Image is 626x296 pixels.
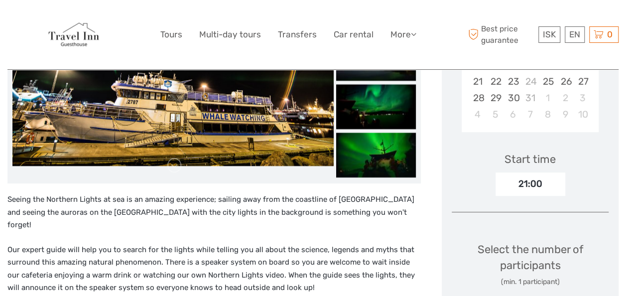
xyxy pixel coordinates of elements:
div: Choose Monday, December 29th, 2025 [487,90,504,106]
div: Choose Monday, January 5th, 2026 [487,106,504,123]
div: Choose Thursday, December 25th, 2025 [539,73,556,90]
p: Our expert guide will help you to search for the lights while telling you all about the science, ... [7,244,421,295]
div: Not available Wednesday, December 24th, 2025 [521,73,539,90]
span: ISK [543,29,556,39]
div: Choose Wednesday, January 7th, 2026 [521,106,539,123]
div: Choose Tuesday, December 23rd, 2025 [504,73,521,90]
div: 21:00 [496,172,565,195]
a: More [390,27,416,42]
div: Choose Sunday, December 21st, 2025 [469,73,486,90]
div: Choose Friday, January 2nd, 2026 [556,90,574,106]
div: Choose Saturday, January 3rd, 2026 [574,90,591,106]
div: Choose Thursday, January 8th, 2026 [539,106,556,123]
div: Choose Sunday, December 28th, 2025 [469,90,486,106]
div: Select the number of participants [452,242,609,287]
div: Choose Sunday, January 4th, 2026 [469,106,486,123]
div: Choose Tuesday, January 6th, 2026 [504,106,521,123]
a: Multi-day tours [199,27,261,42]
div: (min. 1 participant) [452,277,609,287]
div: Choose Friday, December 26th, 2025 [556,73,574,90]
div: Start time [504,151,556,167]
div: EN [565,26,585,43]
div: Choose Saturday, December 27th, 2025 [574,73,591,90]
span: 0 [606,29,614,39]
span: Best price guarantee [466,23,536,45]
p: Seeing the Northern Lights at sea is an amazing experience; sailing away from the coastline of [G... [7,193,421,232]
img: 815-76b8f8d5-50df-4e7f-b2e0-f50b9c6d7707_logo_big.png [46,7,101,62]
div: Choose Thursday, January 1st, 2026 [539,90,556,106]
img: 7773d12b278a4d7dbdb2a944f446e5df_slider_thumbnail.jpeg [336,133,416,177]
div: Choose Monday, December 22nd, 2025 [487,73,504,90]
a: Car rental [334,27,374,42]
a: Tours [160,27,182,42]
div: Choose Friday, January 9th, 2026 [556,106,574,123]
div: Not available Wednesday, December 31st, 2025 [521,90,539,106]
img: 5d664bf405e44ad49fab84782522627e_slider_thumbnail.jpeg [336,84,416,129]
a: Transfers [278,27,317,42]
div: Choose Tuesday, December 30th, 2025 [504,90,521,106]
div: month 2025-12 [465,23,595,123]
div: Choose Saturday, January 10th, 2026 [574,106,591,123]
